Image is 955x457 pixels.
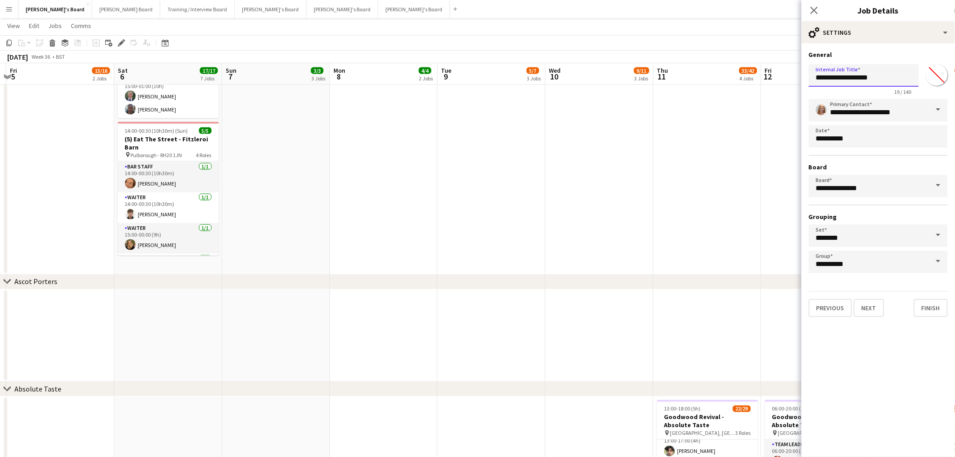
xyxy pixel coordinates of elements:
span: 3 Roles [736,430,751,437]
span: 06:00-20:00 (14h) [772,406,811,412]
span: 5 [9,71,17,82]
h3: (5) Eat The Street - Fitzleroi Barn [118,135,219,151]
span: Sun [226,66,236,75]
div: BST [56,53,65,60]
span: [GEOGRAPHIC_DATA], [GEOGRAPHIC_DATA], PO18 0PH [778,430,844,437]
span: 33/42 [739,67,757,74]
h3: Board [809,163,948,171]
div: 3 Jobs [527,75,541,82]
span: 5/5 [199,127,212,134]
span: 5/7 [527,67,539,74]
span: Mon [334,66,345,75]
h3: General [809,51,948,59]
span: Fri [765,66,772,75]
button: [PERSON_NAME]'s Board [235,0,306,18]
span: Comms [71,22,91,30]
div: 3 Jobs [635,75,649,82]
button: [PERSON_NAME]'s Board [306,0,378,18]
app-card-role: BAR STAFF2/2 [118,254,219,298]
h3: Goodwood Revival - Absolute Taste [657,413,758,429]
button: Finish [914,299,948,317]
span: 12 [764,71,772,82]
span: 7 [224,71,236,82]
span: 6 [116,71,128,82]
span: 14:00-00:30 (10h30m) (Sun) [125,127,188,134]
div: Ascot Porters [14,277,57,286]
button: Training / Interview Board [160,0,235,18]
a: Comms [67,20,95,32]
button: [PERSON_NAME]'s Board [378,0,450,18]
div: 2 Jobs [93,75,110,82]
div: 2 Jobs [419,75,433,82]
span: 15/16 [92,67,110,74]
button: [PERSON_NAME] Board [92,0,160,18]
span: 9/11 [634,67,649,74]
h3: Grouping [809,213,948,221]
span: 11 [656,71,668,82]
h3: Job Details [802,5,955,16]
span: Pulborough - RH20 1JN [131,152,182,159]
span: Wed [549,66,561,75]
a: Jobs [45,20,65,32]
button: [PERSON_NAME]'s Board [19,0,92,18]
span: Edit [29,22,39,30]
span: 17/17 [200,67,218,74]
app-job-card: 14:00-00:30 (10h30m) (Sun)5/5(5) Eat The Street - Fitzleroi Barn Pulborough - RH20 1JN4 RolesBAR ... [118,122,219,256]
span: 9 [440,71,452,82]
span: 22/29 [733,406,751,412]
a: Edit [25,20,43,32]
span: 19 / 140 [887,89,919,95]
button: Previous [809,299,852,317]
span: Sat [118,66,128,75]
span: 4 Roles [196,152,212,159]
app-card-role: BAR STAFF1/114:00-00:30 (10h30m)[PERSON_NAME] [118,162,219,192]
app-card-role: Waiter1/115:00-00:00 (9h)[PERSON_NAME] [118,223,219,254]
span: 4/4 [419,67,431,74]
span: View [7,22,20,30]
span: Jobs [48,22,62,30]
div: Absolute Taste [14,385,61,394]
span: Week 36 [30,53,52,60]
button: Next [854,299,884,317]
div: Settings [802,22,955,43]
span: 3/3 [311,67,324,74]
span: Fri [10,66,17,75]
span: 10 [548,71,561,82]
span: 13:00-18:00 (5h) [664,406,701,412]
app-card-role: Waiter2/215:00-01:00 (10h)[PERSON_NAME][PERSON_NAME] [118,75,219,118]
div: 4 Jobs [740,75,757,82]
h3: Goodwood Revival - Absolute Taste [765,413,866,429]
span: Tue [441,66,452,75]
div: [DATE] [7,52,28,61]
span: 8 [332,71,345,82]
a: View [4,20,23,32]
div: 7 Jobs [200,75,218,82]
span: [GEOGRAPHIC_DATA], [GEOGRAPHIC_DATA], PO18 0PH [670,430,736,437]
app-card-role: Waiter1/114:00-00:30 (10h30m)[PERSON_NAME] [118,192,219,223]
div: 3 Jobs [311,75,325,82]
span: Thu [657,66,668,75]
